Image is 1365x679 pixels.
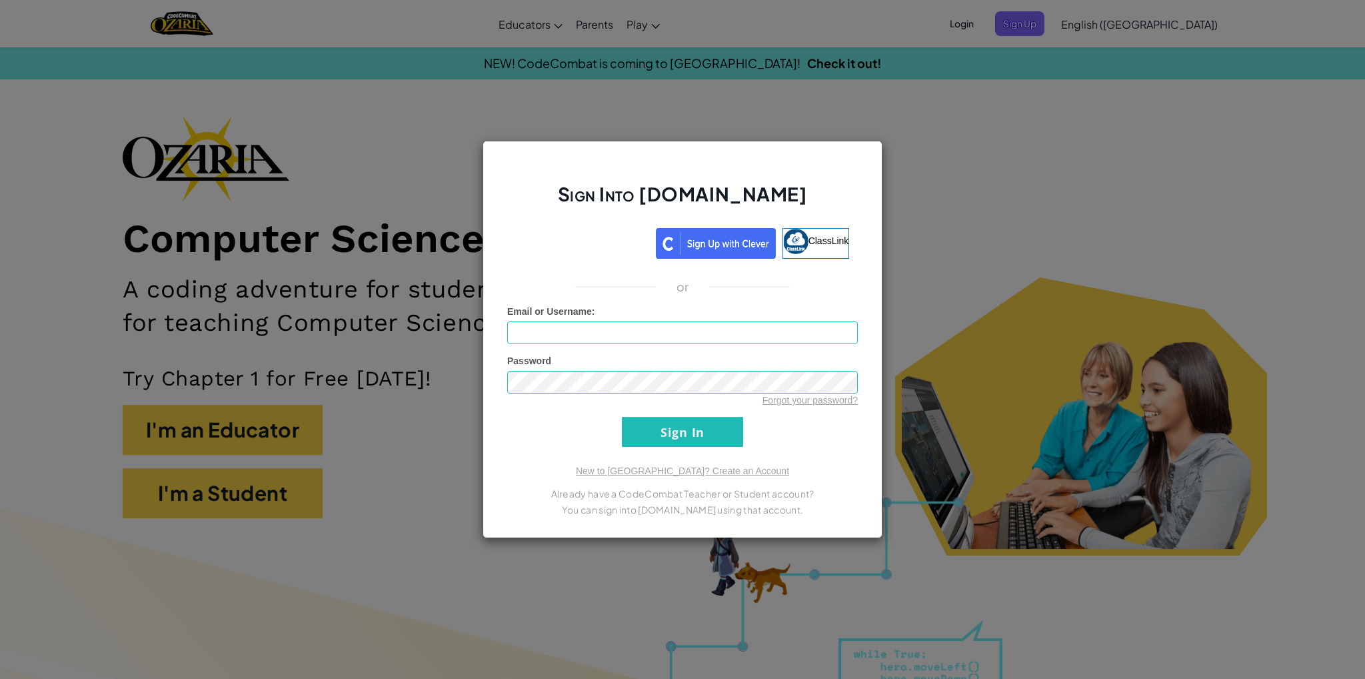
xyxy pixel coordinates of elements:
p: or [677,279,689,295]
span: Email or Username [507,306,592,317]
span: Password [507,356,551,366]
span: ClassLink [808,235,849,246]
a: New to [GEOGRAPHIC_DATA]? Create an Account [576,466,789,476]
input: Sign In [622,417,743,447]
p: Already have a CodeCombat Teacher or Student account? [507,486,858,502]
h2: Sign Into [DOMAIN_NAME] [507,181,858,220]
img: clever_sso_button@2x.png [656,228,776,259]
img: classlink-logo-small.png [783,229,808,254]
p: You can sign into [DOMAIN_NAME] using that account. [507,502,858,518]
iframe: Sign in with Google Button [509,227,656,256]
a: Forgot your password? [762,395,858,406]
label: : [507,305,595,318]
